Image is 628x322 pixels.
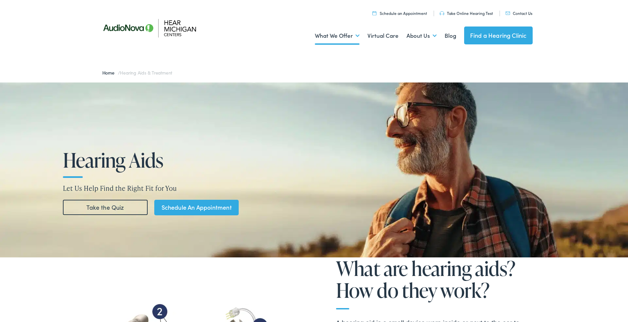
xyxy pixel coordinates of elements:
[102,69,118,76] a: Home
[506,10,532,16] a: Contact Us
[63,149,264,171] h1: Hearing Aids
[407,24,437,48] a: About Us
[372,11,376,15] img: utility icon
[367,24,399,48] a: Virtual Care
[372,10,427,16] a: Schedule an Appointment
[102,69,172,76] span: /
[464,27,533,44] a: Find a Hearing Clinic
[63,200,148,215] a: Take the Quiz
[154,200,239,215] a: Schedule An Appointment
[336,257,533,309] h2: What are hearing aids? How do they work?
[63,183,565,193] p: Let Us Help Find the Right Fit for You
[506,12,510,15] img: utility icon
[440,11,444,15] img: utility icon
[440,10,493,16] a: Take Online Hearing Test
[315,24,360,48] a: What We Offer
[120,69,172,76] span: Hearing Aids & Treatment
[445,24,456,48] a: Blog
